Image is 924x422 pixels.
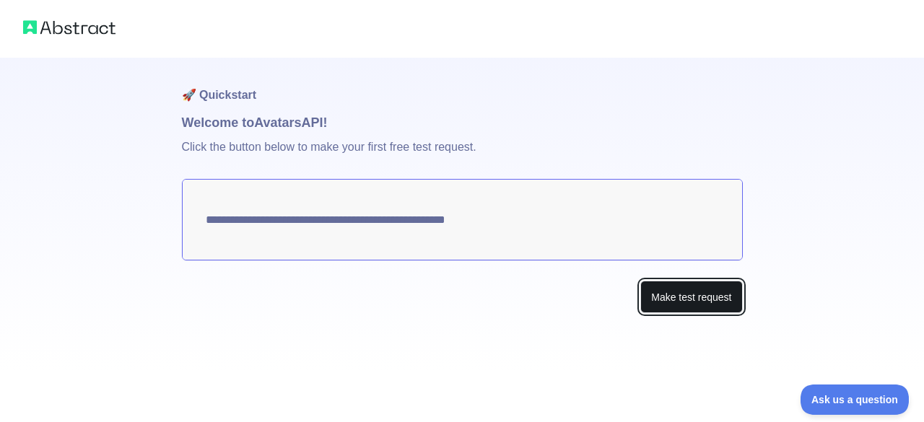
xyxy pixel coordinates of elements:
[801,384,910,415] iframe: Toggle Customer Support
[182,133,743,179] p: Click the button below to make your first free test request.
[182,58,743,113] h1: 🚀 Quickstart
[640,281,742,313] button: Make test request
[182,113,743,133] h1: Welcome to Avatars API!
[23,17,115,38] img: Abstract logo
